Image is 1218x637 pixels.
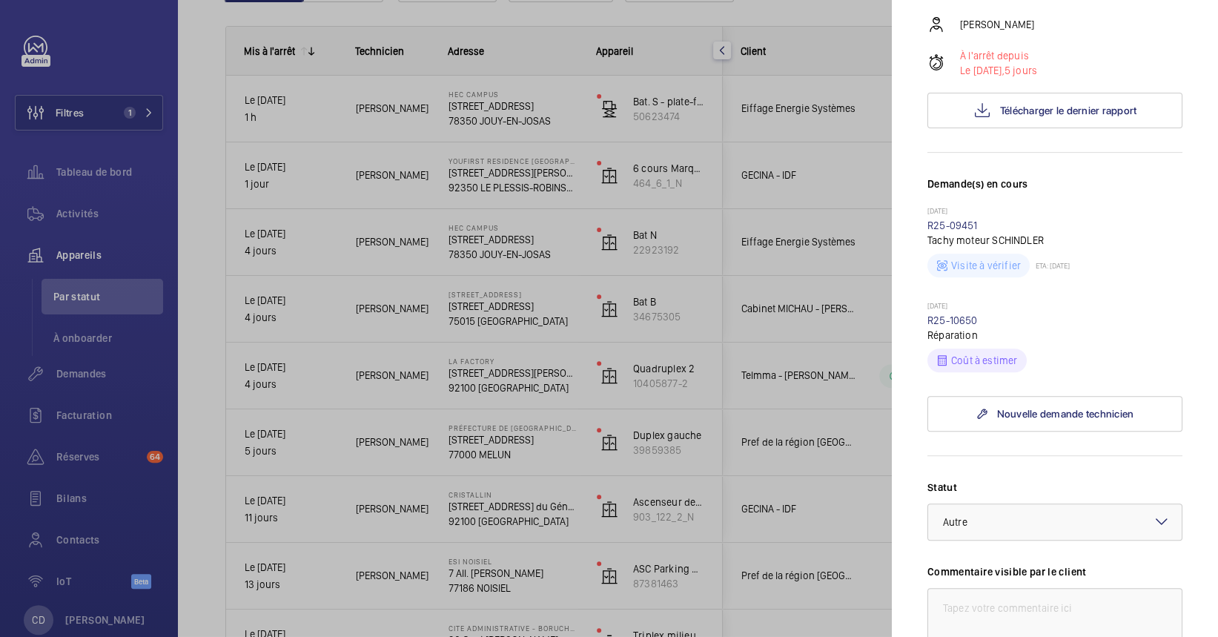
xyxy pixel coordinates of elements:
[927,564,1182,579] label: Commentaire visible par le client
[960,63,1037,78] p: 5 jours
[927,233,1182,248] p: Tachy moteur SCHINDLER
[927,206,1182,218] p: [DATE]
[927,314,978,326] a: R25-10650
[1030,261,1070,270] p: ETA: [DATE]
[960,65,1004,76] span: Le [DATE],
[960,48,1037,63] p: À l'arrêt depuis
[960,17,1034,32] p: [PERSON_NAME]
[951,258,1021,273] p: Visite à vérifier
[927,176,1182,206] h3: Demande(s) en cours
[927,93,1182,128] button: Télécharger le dernier rapport
[951,353,1018,368] p: Coût à estimer
[927,328,1182,343] p: Réparation
[1000,105,1137,116] span: Télécharger le dernier rapport
[927,301,1182,313] p: [DATE]
[927,480,1182,495] label: Statut
[927,396,1182,432] a: Nouvelle demande technicien
[943,516,967,528] span: Autre
[927,220,978,231] a: R25-09451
